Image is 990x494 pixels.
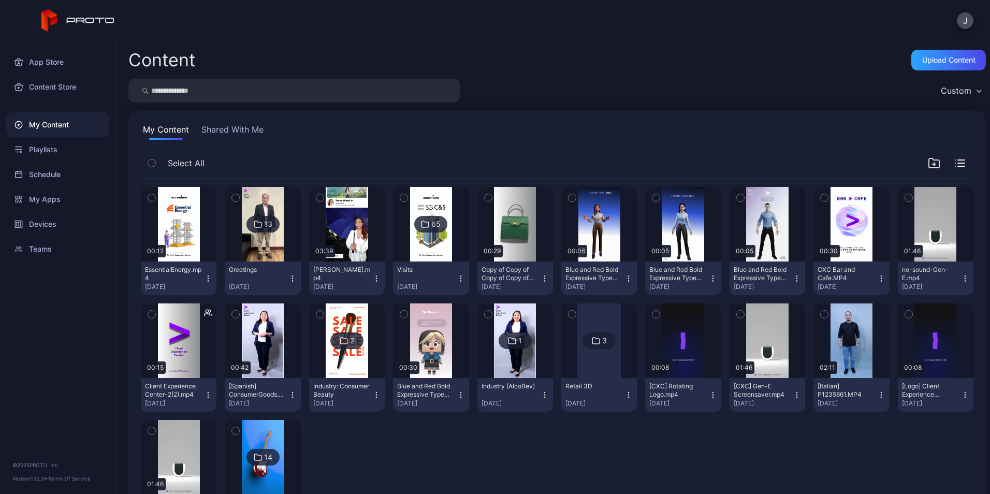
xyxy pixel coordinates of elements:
[902,283,961,291] div: [DATE]
[813,378,889,412] button: [Italian] P1235661.MP4[DATE]
[229,382,286,399] div: [Spanish] ConsumerGoods.mp4
[229,399,288,408] div: [DATE]
[6,212,109,237] a: Devices
[229,266,286,274] div: Greetings
[602,336,607,345] div: 3
[561,378,637,412] button: Retail 3D[DATE]
[730,378,805,412] button: [CXC] Gen-E Screensaver.mp4[DATE]
[431,220,441,229] div: 65
[264,453,272,462] div: 14
[818,399,877,408] div: [DATE]
[645,378,721,412] button: [CXC] Rotating Logo.mp4[DATE]
[957,12,973,29] button: J
[482,399,541,408] div: [DATE]
[565,399,624,408] div: [DATE]
[397,399,456,408] div: [DATE]
[649,382,706,399] div: [CXC] Rotating Logo.mp4
[6,112,109,137] a: My Content
[645,261,721,295] button: Blue and Red Bold Expressive Type Gadgets Static Snapchat Snap Ad.mp4[DATE]
[12,461,103,469] div: © 2025 PROTO, Inc.
[565,266,622,282] div: Blue and Red Bold Expressive Type Gadgets Static Snapchat Snap Ad-3.mp4
[818,382,875,399] div: [Italian] P1235661.MP4
[818,266,875,282] div: CXC Bar and Cafe.MP4
[902,266,959,282] div: no-sound-Gen-E.mp4
[936,79,986,103] button: Custom
[6,237,109,261] a: Teams
[264,220,272,229] div: 13
[922,56,976,64] div: Upload Content
[313,283,372,291] div: [DATE]
[941,85,971,96] div: Custom
[309,261,385,295] button: [PERSON_NAME].mp4[DATE]
[145,382,202,399] div: Client Experience Center-2(2).mp4
[229,283,288,291] div: [DATE]
[145,399,204,408] div: [DATE]
[141,261,216,295] button: EssentialEnergy.mp4[DATE]
[649,266,706,282] div: Blue and Red Bold Expressive Type Gadgets Static Snapchat Snap Ad.mp4
[313,266,370,282] div: IVANA.mp4
[225,261,300,295] button: Greetings[DATE]
[397,382,454,399] div: Blue and Red Bold Expressive Type Gadgets Static Snapchat Snap Ad-4.mp4
[649,283,708,291] div: [DATE]
[813,261,889,295] button: CXC Bar and Cafe.MP4[DATE]
[313,399,372,408] div: [DATE]
[649,399,708,408] div: [DATE]
[141,378,216,412] button: Client Experience Center-2(2).mp4[DATE]
[730,261,805,295] button: Blue and Red Bold Expressive Type Gadgets Static Snapchat Snap Ad-2.mp4[DATE]
[911,50,986,70] button: Upload Content
[898,261,973,295] button: no-sound-Gen-E.mp4[DATE]
[734,382,791,399] div: [CXC] Gen-E Screensaver.mp4
[145,283,204,291] div: [DATE]
[309,378,385,412] button: Industry: Consumer Beauty[DATE]
[6,187,109,212] a: My Apps
[734,283,793,291] div: [DATE]
[168,157,205,169] span: Select All
[518,336,522,345] div: 1
[902,399,961,408] div: [DATE]
[482,266,538,282] div: Copy of Copy of Copy of Copy of Client Experience Center (1).mp4
[477,261,553,295] button: Copy of Copy of Copy of Copy of Client Experience Center (1).mp4[DATE]
[397,266,454,274] div: Visits
[477,378,553,412] button: Industry (AlcoBev)[DATE]
[482,283,541,291] div: [DATE]
[350,336,354,345] div: 2
[225,378,300,412] button: [Spanish] ConsumerGoods.mp4[DATE]
[48,475,91,482] a: Terms Of Service
[902,382,959,399] div: [Logo] Client Experience Studio.mp4
[128,51,195,69] div: Content
[6,162,109,187] a: Schedule
[145,266,202,282] div: EssentialEnergy.mp4
[818,283,877,291] div: [DATE]
[6,50,109,75] a: App Store
[141,123,191,140] button: My Content
[734,266,791,282] div: Blue and Red Bold Expressive Type Gadgets Static Snapchat Snap Ad-2.mp4
[199,123,266,140] button: Shared With Me
[393,261,469,295] button: Visits[DATE]
[393,378,469,412] button: Blue and Red Bold Expressive Type Gadgets Static Snapchat Snap Ad-4.mp4[DATE]
[734,399,793,408] div: [DATE]
[12,475,48,482] span: Version 1.12.0 •
[6,75,109,99] a: Content Store
[397,283,456,291] div: [DATE]
[482,382,538,390] div: Industry (AlcoBev)
[6,137,109,162] a: Playlists
[565,382,622,390] div: Retail 3D
[561,261,637,295] button: Blue and Red Bold Expressive Type Gadgets Static Snapchat Snap Ad-3.mp4[DATE]
[313,382,370,399] div: Industry: Consumer Beauty
[898,378,973,412] button: [Logo] Client Experience Studio.mp4[DATE]
[565,283,624,291] div: [DATE]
